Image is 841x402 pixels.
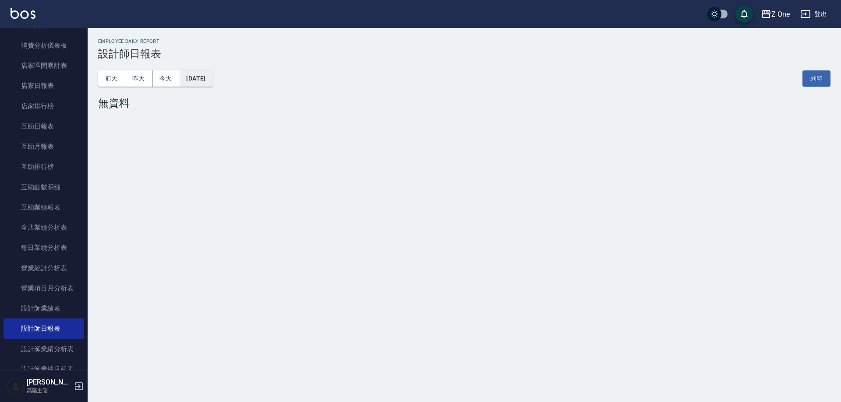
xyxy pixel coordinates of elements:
button: 列印 [802,70,830,87]
a: 互助日報表 [4,116,84,136]
a: 設計師業績分析表 [4,339,84,359]
button: 昨天 [125,70,152,87]
div: Z One [771,9,790,20]
button: 今天 [152,70,180,87]
a: 每日業績分析表 [4,238,84,258]
button: 登出 [797,6,830,22]
a: 店家日報表 [4,76,84,96]
button: 前天 [98,70,125,87]
img: Person [7,378,25,395]
a: 營業項目月分析表 [4,278,84,298]
a: 營業統計分析表 [4,258,84,278]
button: Z One [757,5,793,23]
p: 高階主管 [27,387,71,395]
div: 無資料 [98,97,830,109]
a: 消費分析儀表板 [4,35,84,56]
a: 互助月報表 [4,136,84,157]
a: 設計師日報表 [4,318,84,339]
h2: Employee Daily Report [98,38,830,44]
button: [DATE] [179,70,212,87]
a: 互助業績報表 [4,197,84,217]
a: 店家區間累計表 [4,56,84,76]
button: save [735,5,753,23]
a: 互助排行榜 [4,157,84,177]
a: 互助點數明細 [4,177,84,197]
a: 全店業績分析表 [4,217,84,238]
img: Logo [11,8,35,19]
a: 設計師業績表 [4,298,84,318]
a: 設計師業績月報表 [4,359,84,379]
a: 店家排行榜 [4,96,84,116]
h5: [PERSON_NAME] [27,378,71,387]
h3: 設計師日報表 [98,48,830,60]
